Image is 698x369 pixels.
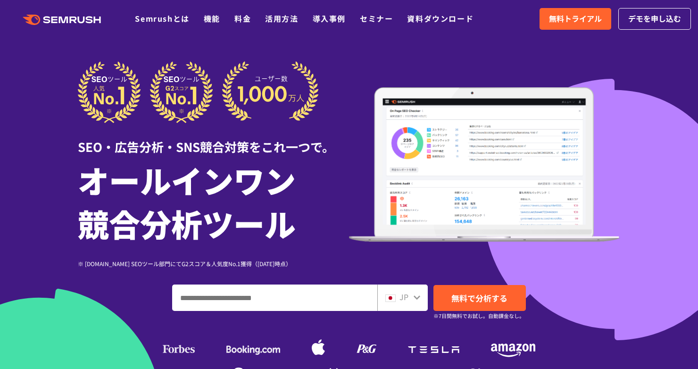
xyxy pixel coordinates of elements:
[618,8,691,30] a: デモを申し込む
[265,13,298,24] a: 活用方法
[628,13,681,25] span: デモを申し込む
[407,13,474,24] a: 資料ダウンロード
[433,285,526,311] a: 無料で分析する
[433,311,524,320] small: ※7日間無料でお試し。自動課金なし。
[399,291,408,302] span: JP
[78,158,349,245] h1: オールインワン 競合分析ツール
[549,13,602,25] span: 無料トライアル
[313,13,346,24] a: 導入事例
[360,13,393,24] a: セミナー
[78,259,349,268] div: ※ [DOMAIN_NAME] SEOツール部門にてG2スコア＆人気度No.1獲得（[DATE]時点）
[173,285,377,310] input: ドメイン、キーワードまたはURLを入力してください
[78,123,349,156] div: SEO・広告分析・SNS競合対策をこれ一つで。
[135,13,189,24] a: Semrushとは
[540,8,611,30] a: 無料トライアル
[234,13,251,24] a: 料金
[451,292,507,304] span: 無料で分析する
[204,13,220,24] a: 機能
